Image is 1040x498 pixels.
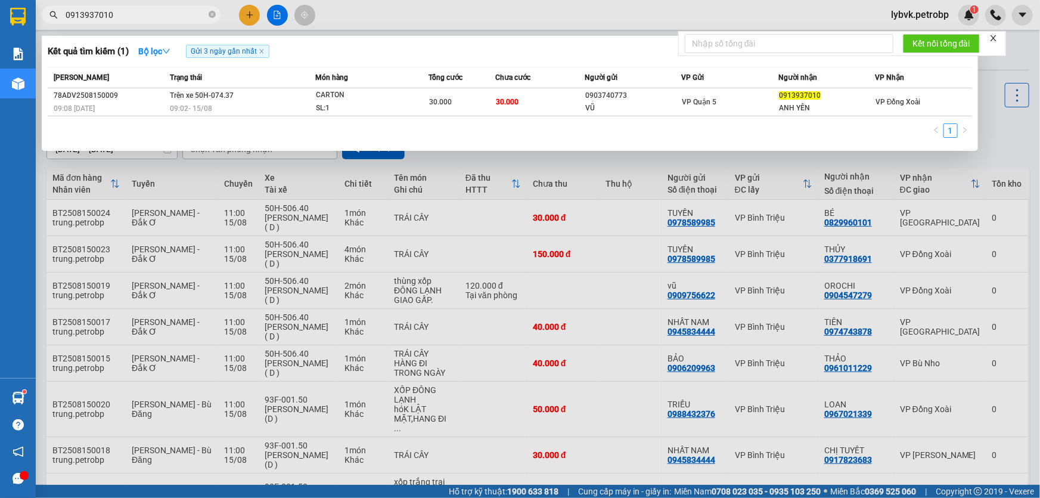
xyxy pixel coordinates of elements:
[779,91,821,100] span: 0913937010
[129,42,180,61] button: Bộ lọcdown
[186,45,269,58] span: Gửi 3 ngày gần nhất
[13,446,24,457] span: notification
[585,102,681,115] div: VŨ
[912,37,970,50] span: Kết nối tổng đài
[12,48,24,60] img: solution-icon
[958,123,972,138] button: right
[585,89,681,102] div: 0903740773
[209,11,216,18] span: close-circle
[54,73,109,82] span: [PERSON_NAME]
[10,8,26,26] img: logo-vxr
[496,73,531,82] span: Chưa cước
[496,98,519,106] span: 30.000
[170,91,234,100] span: Trên xe 50H-074.37
[138,47,170,56] strong: Bộ lọc
[48,45,129,58] h3: Kết quả tìm kiếm ( 1 )
[944,124,957,137] a: 1
[779,102,874,115] div: ANH YÊN
[209,10,216,21] span: close-circle
[429,98,452,106] span: 30.000
[66,8,206,21] input: Tìm tên, số ĐT hoặc mã đơn
[13,473,24,484] span: message
[12,78,24,90] img: warehouse-icon
[429,73,462,82] span: Tổng cước
[876,98,921,106] span: VP Đồng Xoài
[961,126,968,134] span: right
[929,123,943,138] li: Previous Page
[12,392,24,404] img: warehouse-icon
[682,73,704,82] span: VP Gửi
[13,419,24,431] span: question-circle
[259,48,265,54] span: close
[170,73,202,82] span: Trạng thái
[54,104,95,113] span: 09:08 [DATE]
[23,390,26,394] sup: 1
[929,123,943,138] button: left
[54,89,166,102] div: 78ADV2508150009
[316,102,405,115] div: SL: 1
[682,98,717,106] span: VP Quận 5
[989,34,998,42] span: close
[170,104,212,113] span: 09:02 - 15/08
[316,89,405,102] div: CARTON
[958,123,972,138] li: Next Page
[778,73,817,82] span: Người nhận
[903,34,980,53] button: Kết nối tổng đài
[933,126,940,134] span: left
[315,73,348,82] span: Món hàng
[943,123,958,138] li: 1
[49,11,58,19] span: search
[162,47,170,55] span: down
[875,73,904,82] span: VP Nhận
[685,34,893,53] input: Nhập số tổng đài
[585,73,617,82] span: Người gửi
